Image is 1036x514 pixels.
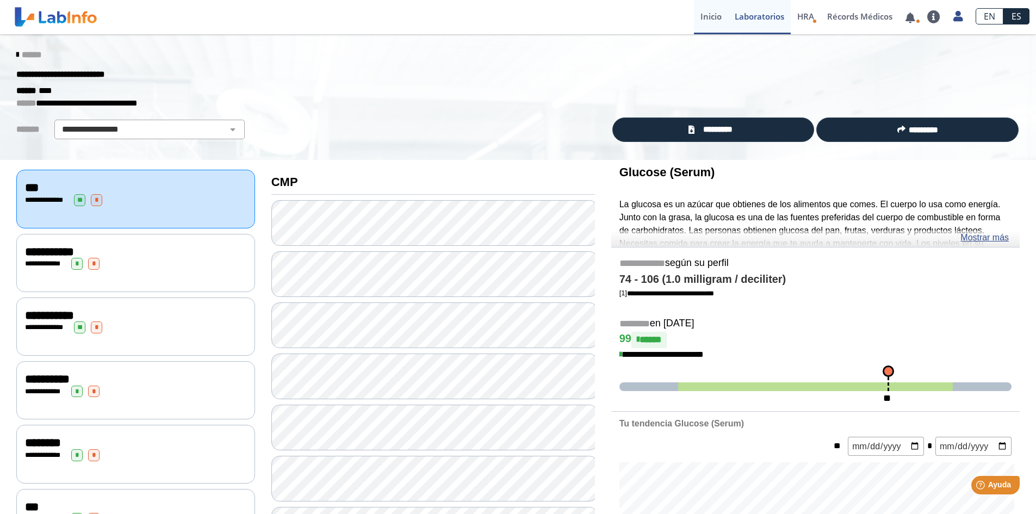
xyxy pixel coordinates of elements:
[1003,8,1029,24] a: ES
[848,437,924,456] input: mm/dd/yyyy
[797,11,814,22] span: HRA
[619,273,1012,286] h4: 74 - 106 (1.0 milligram / deciliter)
[619,318,1012,330] h5: en [DATE]
[619,289,714,297] a: [1]
[619,198,1012,276] p: La glucosa es un azúcar que obtienes de los alimentos que comes. El cuerpo lo usa como energía. J...
[619,332,1012,348] h4: 99
[619,257,1012,270] h5: según su perfil
[619,419,744,428] b: Tu tendencia Glucose (Serum)
[976,8,1003,24] a: EN
[935,437,1012,456] input: mm/dd/yyyy
[271,175,298,189] b: CMP
[939,472,1024,502] iframe: Help widget launcher
[619,165,715,179] b: Glucose (Serum)
[960,231,1009,244] a: Mostrar más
